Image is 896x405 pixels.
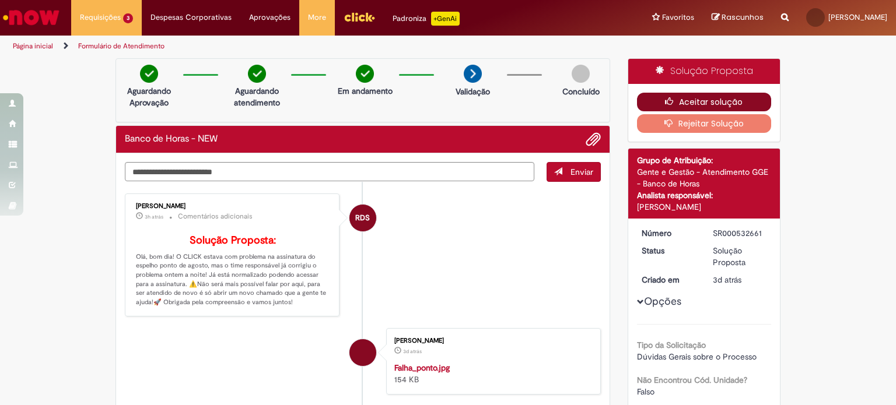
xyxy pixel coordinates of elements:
[80,12,121,23] span: Requisições
[713,274,741,285] span: 3d atrás
[637,114,772,133] button: Rejeitar Solução
[713,227,767,239] div: SR000532661
[633,245,705,256] dt: Status
[229,85,285,108] p: Aguardando atendimento
[464,65,482,83] img: arrow-next.png
[125,162,534,182] textarea: Digite sua mensagem aqui...
[13,41,53,51] a: Página inicial
[637,340,706,350] b: Tipo da Solicitação
[456,86,490,97] p: Validação
[1,6,61,29] img: ServiceNow
[150,12,232,23] span: Despesas Corporativas
[586,132,601,147] button: Adicionar anexos
[722,12,764,23] span: Rascunhos
[349,205,376,231] div: Raquel De Souza
[403,348,422,355] time: 26/08/2025 09:49:49
[637,166,772,189] div: Gente e Gestão - Atendimento GGE - Banco de Horas
[637,375,747,385] b: Não Encontrou Cód. Unidade?
[125,134,218,145] h2: Banco de Horas - NEW Histórico de tíquete
[123,13,133,23] span: 3
[637,189,772,201] div: Analista responsável:
[712,12,764,23] a: Rascunhos
[662,12,694,23] span: Favoritos
[355,204,370,232] span: RDS
[349,339,376,366] div: Alef Henrique dos Santos
[356,65,374,83] img: check-circle-green.png
[344,8,375,26] img: click_logo_yellow_360x200.png
[570,167,593,177] span: Enviar
[637,201,772,213] div: [PERSON_NAME]
[9,36,589,57] ul: Trilhas de página
[562,86,600,97] p: Concluído
[713,274,767,286] div: 26/08/2025 09:50:06
[145,213,163,220] span: 3h atrás
[308,12,326,23] span: More
[633,274,705,286] dt: Criado em
[637,154,772,166] div: Grupo de Atribuição:
[249,12,290,23] span: Aprovações
[121,85,177,108] p: Aguardando Aprovação
[637,93,772,111] button: Aceitar solução
[713,274,741,285] time: 26/08/2025 09:50:06
[190,234,276,247] b: Solução Proposta:
[338,85,393,97] p: Em andamento
[572,65,590,83] img: img-circle-grey.png
[136,235,330,307] p: Olá, bom dia! O CLICK estava com problema na assinatura do espelho ponto de agosto, mas o time re...
[403,348,422,355] span: 3d atrás
[136,203,330,210] div: [PERSON_NAME]
[431,12,460,26] p: +GenAi
[140,65,158,83] img: check-circle-green.png
[633,227,705,239] dt: Número
[628,59,780,84] div: Solução Proposta
[178,212,253,221] small: Comentários adicionais
[394,362,450,373] a: Falha_ponto.jpg
[78,41,164,51] a: Formulário de Atendimento
[248,65,266,83] img: check-circle-green.png
[393,12,460,26] div: Padroniza
[547,162,601,182] button: Enviar
[637,351,757,362] span: Dúvidas Gerais sobre o Processo
[394,337,589,344] div: [PERSON_NAME]
[713,245,767,268] div: Solução Proposta
[394,362,589,385] div: 154 KB
[828,12,887,22] span: [PERSON_NAME]
[637,386,654,397] span: Falso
